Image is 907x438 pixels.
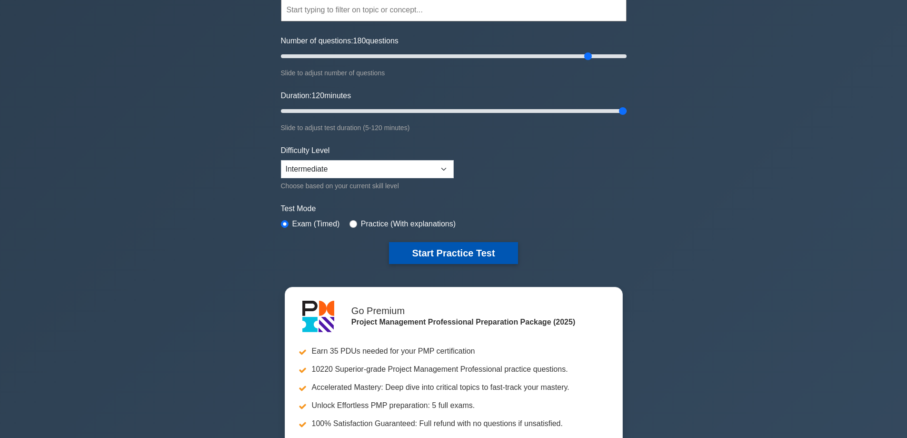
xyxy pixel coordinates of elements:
label: Practice (With explanations) [361,218,456,230]
div: Slide to adjust number of questions [281,67,627,79]
label: Test Mode [281,203,627,214]
label: Number of questions: questions [281,35,399,47]
label: Exam (Timed) [292,218,340,230]
div: Choose based on your current skill level [281,180,454,192]
label: Duration: minutes [281,90,351,102]
span: 180 [353,37,366,45]
label: Difficulty Level [281,145,330,156]
button: Start Practice Test [389,242,518,264]
span: 120 [311,92,324,100]
div: Slide to adjust test duration (5-120 minutes) [281,122,627,133]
